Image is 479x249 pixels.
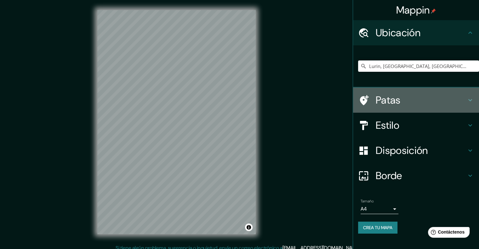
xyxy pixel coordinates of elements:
[353,88,479,113] div: Patas
[358,60,479,72] input: Elige tu ciudad o zona
[396,3,430,17] font: Mappin
[376,169,402,182] font: Borde
[353,113,479,138] div: Estilo
[376,144,428,157] font: Disposición
[97,10,256,234] canvas: Mapa
[245,224,253,231] button: Activar o desactivar atribución
[361,204,398,214] div: A4
[423,224,472,242] iframe: Lanzador de widgets de ayuda
[353,20,479,45] div: Ubicación
[361,206,367,212] font: A4
[376,119,399,132] font: Estilo
[363,225,392,230] font: Crea tu mapa
[376,93,401,107] font: Patas
[358,222,397,234] button: Crea tu mapa
[353,138,479,163] div: Disposición
[353,163,479,188] div: Borde
[376,26,420,39] font: Ubicación
[431,8,436,14] img: pin-icon.png
[361,199,374,204] font: Tamaño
